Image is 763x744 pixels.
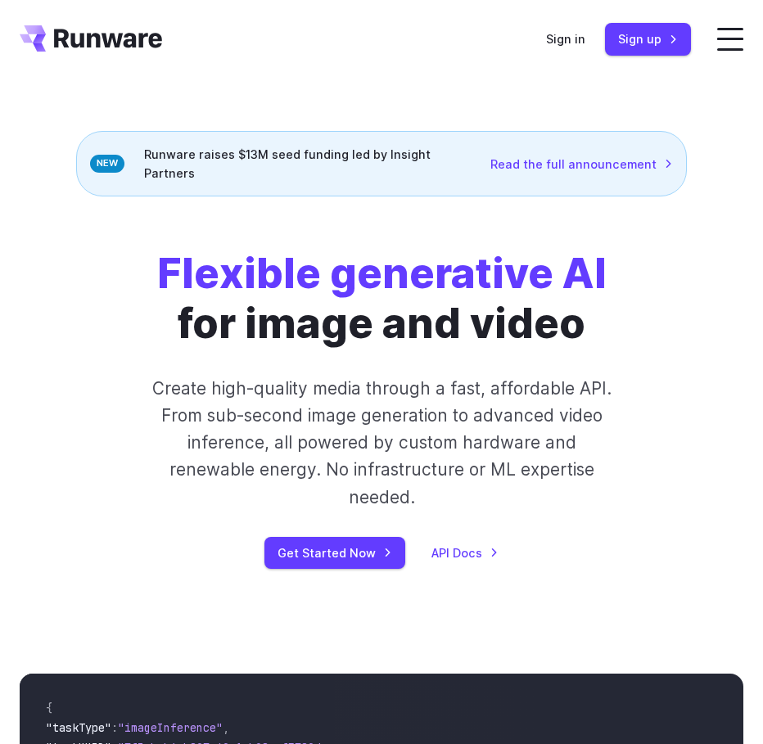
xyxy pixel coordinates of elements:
[150,375,613,511] p: Create high-quality media through a fast, affordable API. From sub-second image generation to adv...
[490,155,673,174] a: Read the full announcement
[111,720,118,735] span: :
[223,720,229,735] span: ,
[20,25,162,52] a: Go to /
[157,249,607,349] h1: for image and video
[76,131,687,196] div: Runware raises $13M seed funding led by Insight Partners
[118,720,223,735] span: "imageInference"
[157,248,607,298] strong: Flexible generative AI
[46,720,111,735] span: "taskType"
[46,701,52,715] span: {
[264,537,405,569] a: Get Started Now
[605,23,691,55] a: Sign up
[431,543,499,562] a: API Docs
[546,29,585,48] a: Sign in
